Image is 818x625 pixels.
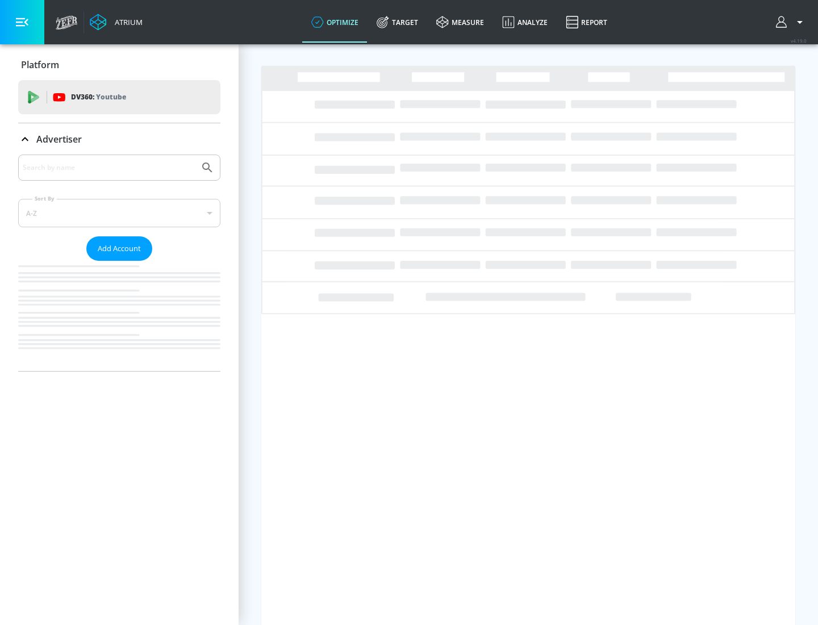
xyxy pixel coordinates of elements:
p: Advertiser [36,133,82,145]
p: Youtube [96,91,126,103]
a: Atrium [90,14,143,31]
a: Report [557,2,616,43]
div: Advertiser [18,123,220,155]
p: Platform [21,59,59,71]
nav: list of Advertiser [18,261,220,371]
a: Analyze [493,2,557,43]
p: DV360: [71,91,126,103]
span: v 4.19.0 [791,37,807,44]
a: Target [368,2,427,43]
div: Platform [18,49,220,81]
a: optimize [302,2,368,43]
div: Advertiser [18,155,220,371]
div: Atrium [110,17,143,27]
div: DV360: Youtube [18,80,220,114]
div: A-Z [18,199,220,227]
label: Sort By [32,195,57,202]
a: measure [427,2,493,43]
input: Search by name [23,160,195,175]
button: Add Account [86,236,152,261]
span: Add Account [98,242,141,255]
